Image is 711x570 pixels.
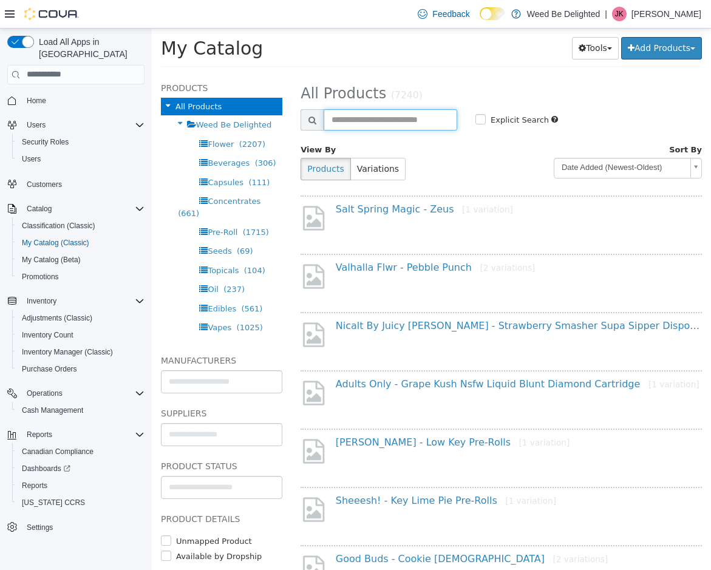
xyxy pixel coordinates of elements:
span: Canadian Compliance [22,447,94,456]
button: Security Roles [12,134,149,151]
span: Reports [22,427,145,442]
a: Users [17,152,46,166]
span: Dark Mode [480,20,480,21]
span: Home [22,93,145,108]
a: Inventory Manager (Classic) [17,345,118,359]
a: Security Roles [17,135,73,149]
button: [US_STATE] CCRS [12,494,149,511]
span: Purchase Orders [17,362,145,376]
a: Promotions [17,270,64,284]
span: All Products [24,73,70,83]
span: Inventory Count [22,330,73,340]
small: [2 variations] [401,526,456,535]
span: (237) [72,256,93,265]
span: Purchase Orders [22,364,77,374]
a: Home [22,93,51,108]
a: Reports [17,478,52,493]
span: Promotions [22,272,59,282]
a: Dashboards [12,460,149,477]
span: Date Added (Newest-Oldest) [403,130,534,149]
img: missing-image.png [149,234,175,262]
span: Beverages [56,130,98,139]
button: Inventory [22,294,61,308]
span: (1715) [91,199,117,208]
span: Home [27,96,46,106]
img: missing-image.png [149,292,175,321]
small: [1 variation] [353,467,404,477]
span: Vapes [56,294,80,304]
button: My Catalog (Beta) [12,251,149,268]
button: Inventory [2,293,149,310]
span: Operations [27,388,63,398]
span: Inventory Manager (Classic) [17,345,145,359]
a: Adjustments (Classic) [17,311,97,325]
a: Sheeesh! - Key Lime Pie Pre-Rolls[1 variation] [184,466,404,478]
span: (661) [26,180,47,189]
a: Nicalt By Juicy [PERSON_NAME] - Strawberry Smasher Supa Sipper Disposable Pen [184,291,644,303]
a: Feedback [413,2,474,26]
span: Cash Management [22,405,83,415]
span: Inventory Count [17,328,145,342]
a: Date Added (Newest-Oldest) [402,129,550,150]
img: missing-image.png [149,409,175,437]
button: Variations [199,129,254,152]
button: Add Products [469,8,550,31]
a: Salt Spring Magic - Zeus[1 variation] [184,175,361,186]
span: (1025) [85,294,111,304]
p: | [605,7,607,21]
span: Reports [17,478,145,493]
button: Reports [12,477,149,494]
button: Operations [22,386,67,401]
span: Catalog [22,202,145,216]
a: Inventory Count [17,328,78,342]
span: Adjustments (Classic) [17,311,145,325]
img: missing-image.png [149,175,175,204]
span: Dashboards [22,464,70,473]
span: Cash Management [17,403,145,418]
a: Adults Only - Grape Kush Nsfw Liquid Blunt Diamond Cartridge[1 variation] [184,350,548,361]
a: Settings [22,520,58,535]
span: Classification (Classic) [22,221,95,231]
span: My Catalog (Beta) [17,253,145,267]
img: missing-image.png [149,525,175,554]
span: Weed Be Delighted [44,92,120,101]
span: (306) [103,130,124,139]
span: My Catalog [9,9,111,30]
label: Unmapped Product [21,507,100,519]
small: (7240) [239,61,271,72]
span: Catalog [27,204,52,214]
button: My Catalog (Classic) [12,234,149,251]
span: Security Roles [22,137,69,147]
button: Catalog [2,200,149,217]
a: Customers [22,177,67,192]
small: [1 variation] [497,351,548,361]
button: Users [12,151,149,168]
h5: Product Status [9,430,131,445]
h5: Manufacturers [9,325,131,339]
button: Cash Management [12,402,149,419]
button: Canadian Compliance [12,443,149,460]
span: (104) [92,237,114,246]
small: [2 variations] [328,234,384,244]
span: Customers [27,180,62,189]
label: Explicit Search [336,86,397,98]
span: Promotions [17,270,145,284]
a: Cash Management [17,403,88,418]
a: Good Buds - Cookie [DEMOGRAPHIC_DATA][2 variations] [184,524,456,536]
button: Settings [2,518,149,536]
img: missing-image.png [149,350,175,379]
small: [1 variation] [367,409,418,419]
span: (69) [85,218,101,227]
a: Classification (Classic) [17,219,100,233]
span: Settings [27,523,53,532]
span: Settings [22,520,145,535]
button: Reports [2,426,149,443]
button: Home [2,92,149,109]
span: My Catalog (Classic) [17,236,145,250]
span: Operations [22,386,145,401]
span: Feedback [432,8,469,20]
span: Users [22,154,41,164]
span: Users [27,120,46,130]
span: Oil [56,256,66,265]
button: Classification (Classic) [12,217,149,234]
